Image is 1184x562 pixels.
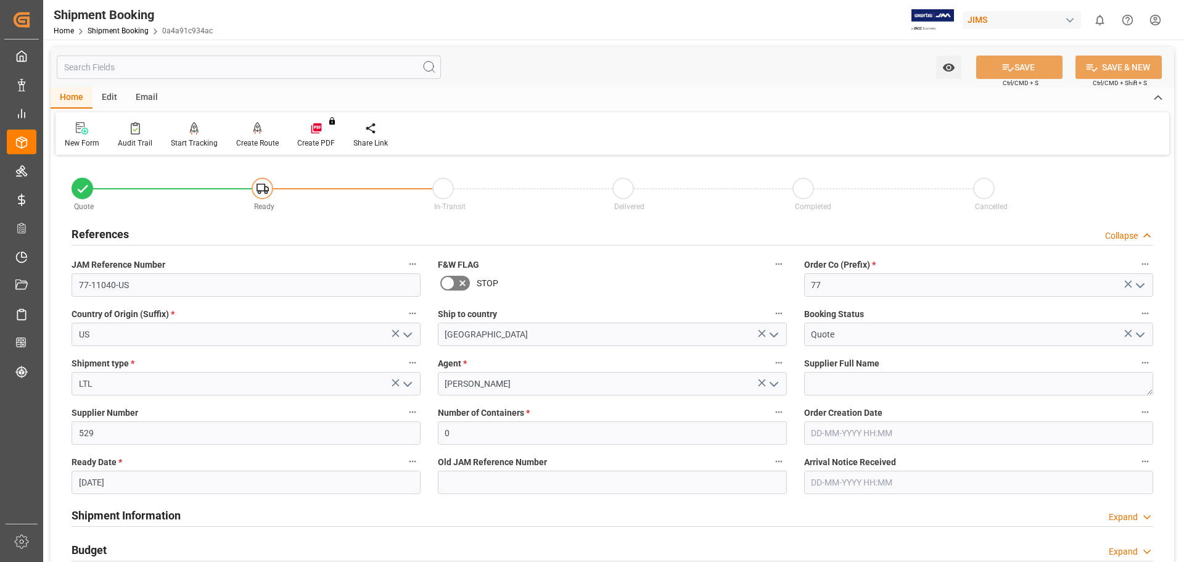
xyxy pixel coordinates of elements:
[72,507,181,524] h2: Shipment Information
[614,202,644,211] span: Delivered
[1137,256,1153,272] button: Order Co (Prefix) *
[963,11,1081,29] div: JIMS
[438,456,547,469] span: Old JAM Reference Number
[804,421,1153,445] input: DD-MM-YYYY HH:MM
[1137,404,1153,420] button: Order Creation Date
[1093,78,1147,88] span: Ctrl/CMD + Shift + S
[771,355,787,371] button: Agent *
[804,258,876,271] span: Order Co (Prefix)
[438,407,530,419] span: Number of Containers
[72,471,421,494] input: DD-MM-YYYY
[405,256,421,272] button: JAM Reference Number
[1003,78,1038,88] span: Ctrl/CMD + S
[72,308,175,321] span: Country of Origin (Suffix)
[763,325,782,344] button: open menu
[254,202,274,211] span: Ready
[438,357,467,370] span: Agent
[1114,6,1141,34] button: Help Center
[74,202,94,211] span: Quote
[118,138,152,149] div: Audit Trail
[763,374,782,394] button: open menu
[477,277,498,290] span: STOP
[65,138,99,149] div: New Form
[1137,453,1153,469] button: Arrival Notice Received
[434,202,466,211] span: In-Transit
[1137,305,1153,321] button: Booking Status
[771,453,787,469] button: Old JAM Reference Number
[353,138,388,149] div: Share Link
[1086,6,1114,34] button: show 0 new notifications
[771,256,787,272] button: F&W FLAG
[51,88,92,109] div: Home
[1075,56,1162,79] button: SAVE & NEW
[126,88,167,109] div: Email
[397,325,416,344] button: open menu
[72,456,122,469] span: Ready Date
[795,202,831,211] span: Completed
[88,27,149,35] a: Shipment Booking
[405,305,421,321] button: Country of Origin (Suffix) *
[54,6,213,24] div: Shipment Booking
[72,407,138,419] span: Supplier Number
[771,305,787,321] button: Ship to country
[804,456,896,469] span: Arrival Notice Received
[804,357,879,370] span: Supplier Full Name
[438,308,497,321] span: Ship to country
[405,404,421,420] button: Supplier Number
[1109,511,1138,524] div: Expand
[438,258,479,271] span: F&W FLAG
[771,404,787,420] button: Number of Containers *
[804,471,1153,494] input: DD-MM-YYYY HH:MM
[1130,325,1148,344] button: open menu
[171,138,218,149] div: Start Tracking
[976,56,1063,79] button: SAVE
[236,138,279,149] div: Create Route
[975,202,1008,211] span: Cancelled
[405,453,421,469] button: Ready Date *
[72,542,107,558] h2: Budget
[397,374,416,394] button: open menu
[405,355,421,371] button: Shipment type *
[72,226,129,242] h2: References
[54,27,74,35] a: Home
[936,56,961,79] button: open menu
[57,56,441,79] input: Search Fields
[1105,229,1138,242] div: Collapse
[72,258,165,271] span: JAM Reference Number
[911,9,954,31] img: Exertis%20JAM%20-%20Email%20Logo.jpg_1722504956.jpg
[963,8,1086,31] button: JIMS
[1137,355,1153,371] button: Supplier Full Name
[804,407,882,419] span: Order Creation Date
[72,323,421,346] input: Type to search/select
[804,308,864,321] span: Booking Status
[1130,276,1148,295] button: open menu
[72,357,134,370] span: Shipment type
[92,88,126,109] div: Edit
[1109,545,1138,558] div: Expand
